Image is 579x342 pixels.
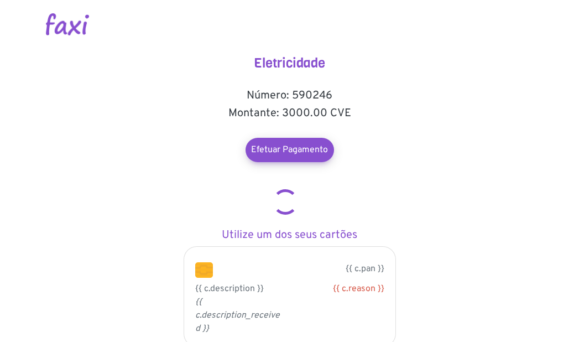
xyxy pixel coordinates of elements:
[246,138,334,162] a: Efetuar Pagamento
[179,229,400,242] h5: Utilize um dos seus cartões
[229,262,384,276] p: {{ c.pan }}
[179,55,400,71] h4: Eletricidade
[179,107,400,120] h5: Montante: 3000.00 CVE
[195,283,264,294] span: {{ c.description }}
[195,262,213,278] img: chip.png
[298,282,384,296] div: {{ c.reason }}
[195,297,280,334] i: {{ c.description_received }}
[179,89,400,102] h5: Número: 590246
